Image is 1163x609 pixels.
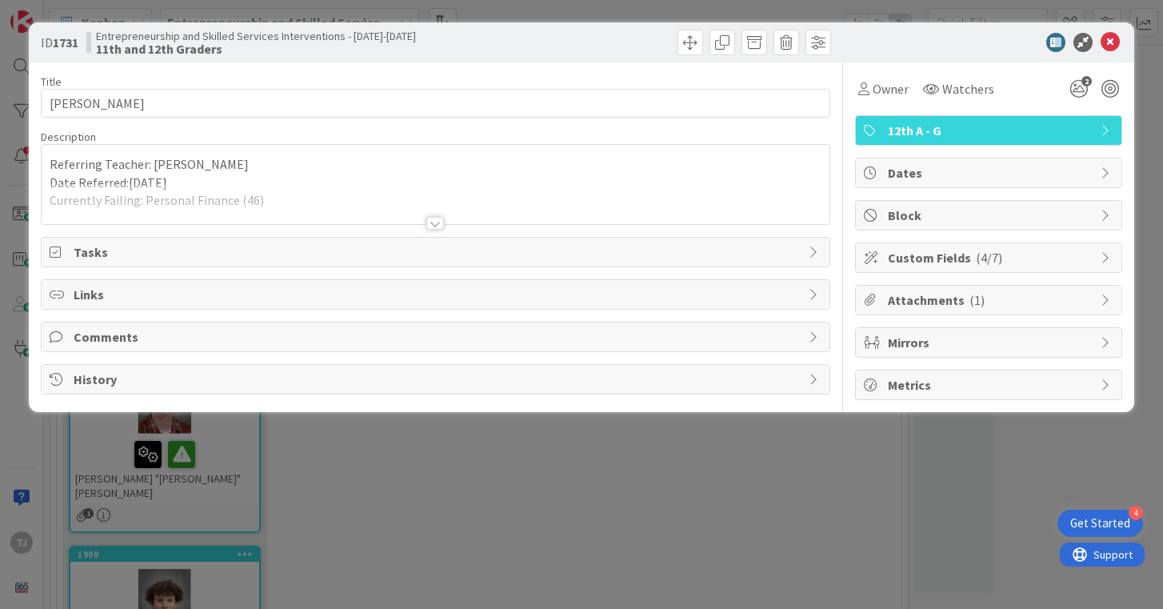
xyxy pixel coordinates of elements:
span: Custom Fields [888,248,1093,267]
span: ( 4/7 ) [976,250,1002,266]
span: Watchers [942,79,994,98]
span: Mirrors [888,333,1093,352]
p: Referring Teacher: [PERSON_NAME] [50,155,821,174]
span: Tasks [74,242,800,262]
span: Description [41,130,96,144]
span: Links [74,285,800,304]
span: ( 1 ) [969,292,985,308]
p: Date Referred:[DATE] [50,174,821,192]
span: Entrepreneurship and Skilled Services Interventions - [DATE]-[DATE] [96,30,416,42]
input: type card name here... [41,89,829,118]
span: 2 [1081,76,1092,86]
span: 12th A - G [888,121,1093,140]
span: Attachments [888,290,1093,310]
span: Comments [74,327,800,347]
div: Open Get Started checklist, remaining modules: 4 [1057,510,1143,537]
span: ID [41,33,78,52]
div: 4 [1129,506,1143,520]
div: Get Started [1070,515,1130,531]
span: History [74,370,800,389]
span: Dates [888,163,1093,182]
span: Support [34,2,73,22]
span: Owner [873,79,909,98]
b: 1731 [53,34,78,50]
label: Title [41,74,62,89]
span: Block [888,206,1093,225]
b: 11th and 12th Graders [96,42,416,55]
span: Metrics [888,375,1093,395]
